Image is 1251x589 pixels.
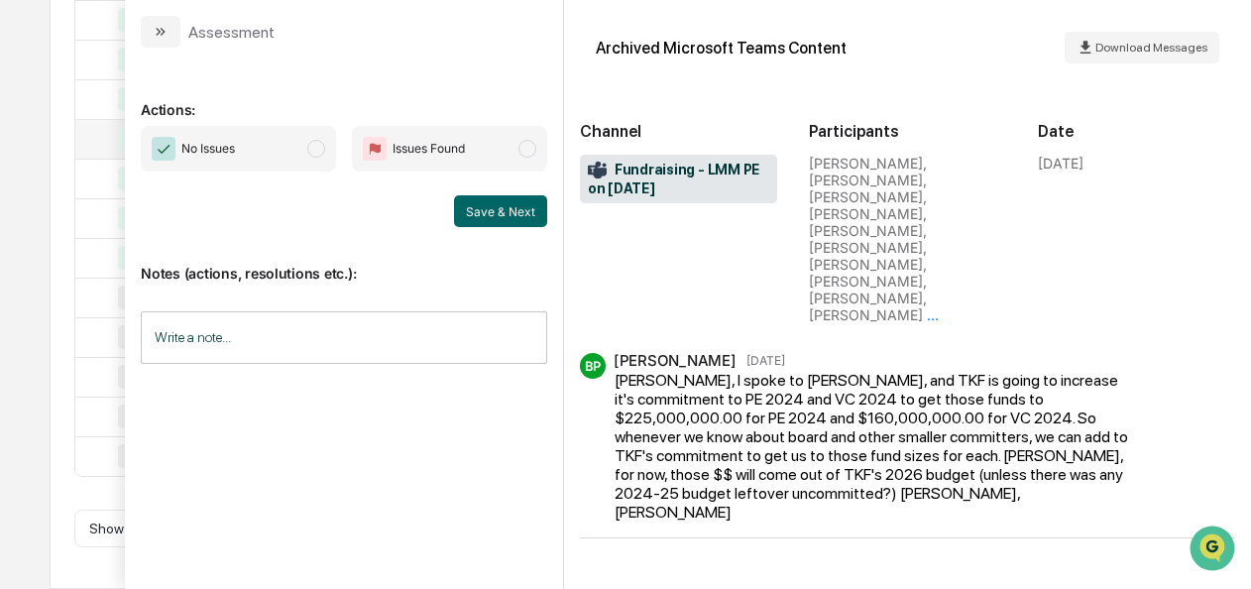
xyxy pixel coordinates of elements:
[67,151,325,171] div: Start new chat
[140,334,240,350] a: Powered byPylon
[580,122,777,141] h2: Channel
[363,137,387,161] img: Flag
[1188,524,1241,577] iframe: Open customer support
[144,251,160,267] div: 🗄️
[197,335,240,350] span: Pylon
[615,371,1139,522] div: [PERSON_NAME], I spoke to [PERSON_NAME], and TKF is going to increase it's commitment to PE 2024 ...
[136,241,254,277] a: 🗄️Attestations
[181,139,235,159] span: No Issues
[1038,155,1083,172] div: [DATE]
[588,161,769,198] span: Fundraising - LMM PE on [DATE]
[927,306,939,323] span: ...
[614,351,737,370] div: [PERSON_NAME]
[20,251,36,267] div: 🖐️
[1065,32,1219,63] button: Download Messages
[12,279,133,314] a: 🔎Data Lookup
[188,23,275,42] div: Assessment
[393,139,465,159] span: Issues Found
[20,41,361,72] p: How can we help?
[164,249,246,269] span: Attestations
[152,137,175,161] img: Checkmark
[746,353,785,368] time: Monday, September 29, 2025 at 1:39:05 PM
[141,77,547,118] p: Actions:
[40,287,125,306] span: Data Lookup
[1038,122,1235,141] h2: Date
[596,39,847,58] div: Archived Microsoft Teams Content
[809,122,1006,141] h2: Participants
[40,249,128,269] span: Preclearance
[20,289,36,304] div: 🔎
[337,157,361,180] button: Start new chat
[20,151,56,186] img: 1746055101610-c473b297-6a78-478c-a979-82029cc54cd1
[67,171,251,186] div: We're available if you need us!
[454,195,547,227] button: Save & Next
[809,155,1006,323] div: [PERSON_NAME], [PERSON_NAME], [PERSON_NAME], [PERSON_NAME], [PERSON_NAME], [PERSON_NAME], [PERSON...
[580,353,606,379] div: BP
[1095,41,1207,55] span: Download Messages
[12,241,136,277] a: 🖐️Preclearance
[141,241,547,282] p: Notes (actions, resolutions etc.):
